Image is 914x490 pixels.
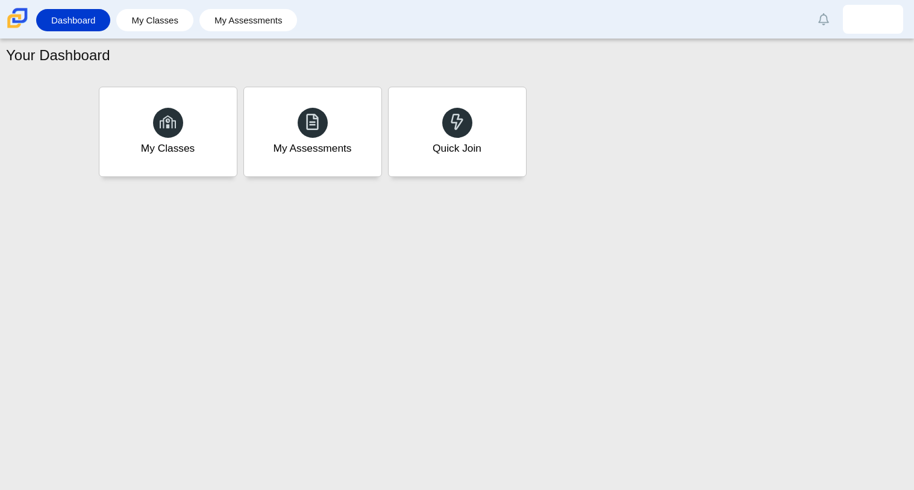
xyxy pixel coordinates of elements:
[274,141,352,156] div: My Assessments
[6,45,110,66] h1: Your Dashboard
[99,87,237,177] a: My Classes
[243,87,382,177] a: My Assessments
[433,141,481,156] div: Quick Join
[5,22,30,33] a: Carmen School of Science & Technology
[810,6,837,33] a: Alerts
[141,141,195,156] div: My Classes
[843,5,903,34] a: angelina.yepezramo.lgBO83
[863,10,883,29] img: angelina.yepezramo.lgBO83
[388,87,527,177] a: Quick Join
[205,9,292,31] a: My Assessments
[122,9,187,31] a: My Classes
[5,5,30,31] img: Carmen School of Science & Technology
[42,9,104,31] a: Dashboard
